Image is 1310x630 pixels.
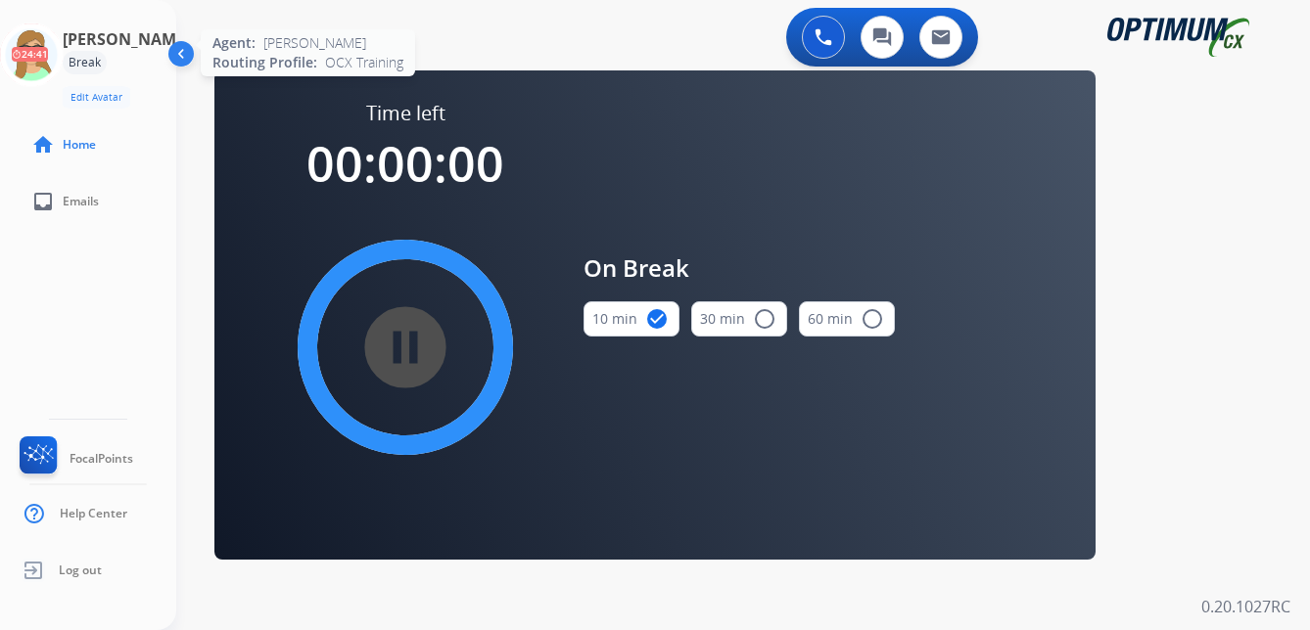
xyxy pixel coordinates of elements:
[584,250,895,286] span: On Break
[263,33,366,53] span: [PERSON_NAME]
[394,336,417,359] mat-icon: pause_circle_filled
[799,301,895,337] button: 60 min
[691,301,787,337] button: 30 min
[645,307,669,331] mat-icon: check_circle
[212,53,317,72] span: Routing Profile:
[861,307,884,331] mat-icon: radio_button_unchecked
[753,307,776,331] mat-icon: radio_button_unchecked
[212,33,256,53] span: Agent:
[584,301,679,337] button: 10 min
[63,86,130,109] button: Edit Avatar
[63,194,99,209] span: Emails
[31,190,55,213] mat-icon: inbox
[325,53,403,72] span: OCX Training
[306,130,504,197] span: 00:00:00
[70,451,133,467] span: FocalPoints
[60,506,127,521] span: Help Center
[1201,595,1290,618] p: 0.20.1027RC
[63,137,96,153] span: Home
[16,436,133,481] a: FocalPoints
[366,100,445,127] span: Time left
[59,562,102,578] span: Log out
[63,27,190,51] h3: [PERSON_NAME]
[63,51,107,74] div: Break
[31,133,55,157] mat-icon: home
